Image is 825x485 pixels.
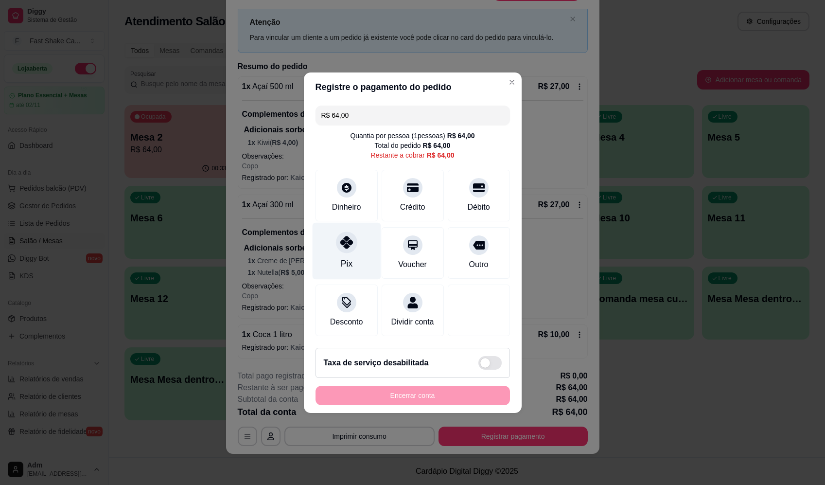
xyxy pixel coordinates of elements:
[370,150,454,160] div: Restante a cobrar
[400,201,425,213] div: Crédito
[330,316,363,328] div: Desconto
[324,357,429,369] h2: Taxa de serviço desabilitada
[391,316,434,328] div: Dividir conta
[332,201,361,213] div: Dinheiro
[427,150,455,160] div: R$ 64,00
[467,201,490,213] div: Débito
[321,106,504,125] input: Ex.: hambúrguer de cordeiro
[469,259,488,270] div: Outro
[398,259,427,270] div: Voucher
[304,72,522,102] header: Registre o pagamento do pedido
[447,131,475,141] div: R$ 64,00
[350,131,474,141] div: Quantia por pessoa ( 1 pessoas)
[423,141,451,150] div: R$ 64,00
[340,257,352,270] div: Pix
[375,141,451,150] div: Total do pedido
[504,74,520,90] button: Close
